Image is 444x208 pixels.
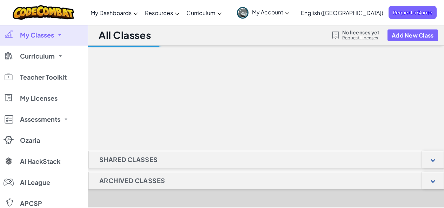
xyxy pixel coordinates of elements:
img: CodeCombat logo [13,5,74,20]
span: My Dashboards [91,9,132,16]
span: No licenses yet [342,29,379,35]
a: Resources [141,3,183,22]
a: English ([GEOGRAPHIC_DATA]) [297,3,387,22]
a: My Account [233,1,293,24]
a: Request Licenses [342,35,379,41]
a: Curriculum [183,3,225,22]
span: Ozaria [20,137,40,143]
span: Curriculum [20,53,55,59]
h1: Shared Classes [88,151,169,168]
span: My Classes [20,32,54,38]
span: Resources [145,9,173,16]
img: avatar [237,7,248,19]
span: Assessments [20,116,60,122]
span: My Licenses [20,95,58,101]
a: My Dashboards [87,3,141,22]
button: Add New Class [387,29,438,41]
a: Request a Quote [389,6,437,19]
span: AI HackStack [20,158,60,165]
span: English ([GEOGRAPHIC_DATA]) [301,9,383,16]
span: Teacher Toolkit [20,74,67,80]
span: AI League [20,179,50,186]
span: My Account [252,8,290,16]
h1: Archived Classes [88,172,176,189]
h1: All Classes [99,28,151,42]
span: Curriculum [186,9,216,16]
